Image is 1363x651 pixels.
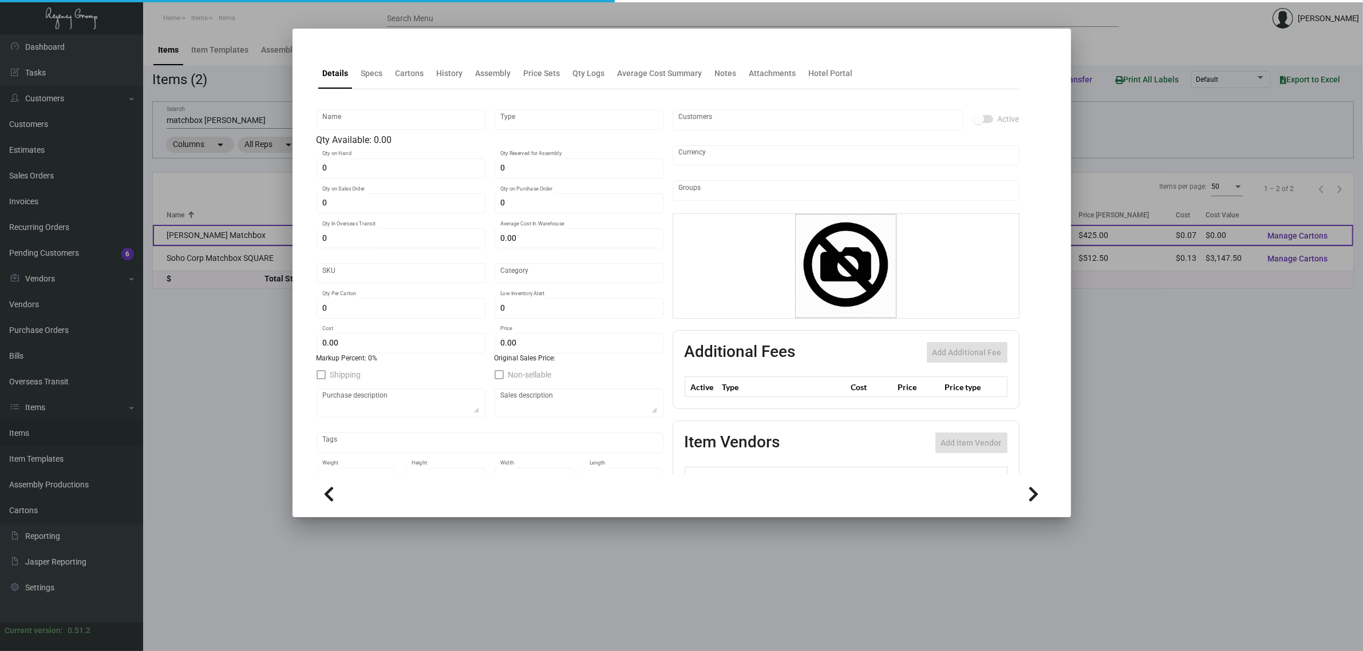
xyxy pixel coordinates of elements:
[68,625,90,637] div: 0.51.2
[848,377,895,397] th: Cost
[909,467,1007,487] th: SKU
[678,116,957,125] input: Add new..
[437,68,463,80] div: History
[685,432,780,453] h2: Item Vendors
[573,68,605,80] div: Qty Logs
[935,432,1008,453] button: Add item Vendor
[809,68,853,80] div: Hotel Portal
[508,368,552,382] span: Non-sellable
[715,68,737,80] div: Notes
[5,625,63,637] div: Current version:
[941,438,1002,447] span: Add item Vendor
[685,377,720,397] th: Active
[998,112,1020,126] span: Active
[618,68,702,80] div: Average Cost Summary
[933,348,1002,357] span: Add Additional Fee
[720,377,848,397] th: Type
[317,133,663,147] div: Qty Available: 0.00
[895,377,942,397] th: Price
[678,186,1013,195] input: Add new..
[476,68,511,80] div: Assembly
[927,342,1008,363] button: Add Additional Fee
[396,68,424,80] div: Cartons
[361,68,383,80] div: Specs
[685,342,796,363] h2: Additional Fees
[323,68,349,80] div: Details
[749,68,796,80] div: Attachments
[685,467,733,487] th: Preffered
[733,467,909,487] th: Vendor
[524,68,560,80] div: Price Sets
[330,368,361,382] span: Shipping
[942,377,993,397] th: Price type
